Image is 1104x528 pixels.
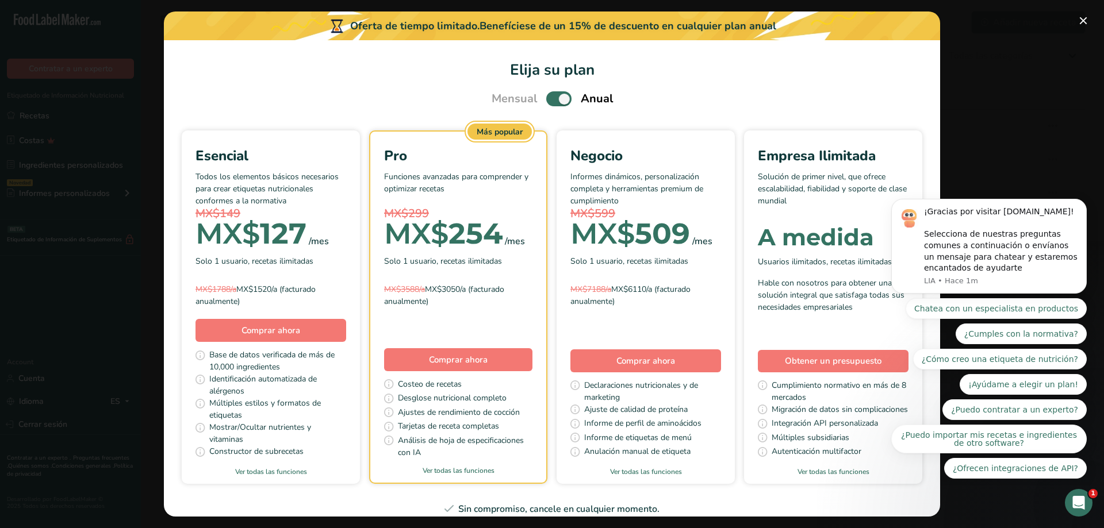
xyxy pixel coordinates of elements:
[772,403,908,418] span: Migración de datos sin complicaciones
[570,284,611,295] span: MX$7188/a
[384,255,502,267] span: Solo 1 usuario, recetas ilimitadas
[692,234,712,248] div: /mes
[195,205,346,222] div: MX$149
[384,216,448,251] span: MX$
[570,145,721,166] div: Negocio
[209,397,346,421] span: Múltiples estilos y formatos de etiquetas
[570,222,690,245] div: 509
[584,417,701,431] span: Informe de perfil de aminoácidos
[570,205,721,222] div: MX$599
[429,354,488,365] span: Comprar ahora
[384,283,532,307] div: MX$3050/a (facturado anualmente)
[195,319,346,342] button: Comprar ahora
[398,434,532,458] span: Análisis de hoja de especificaciones con IA
[384,205,532,222] div: MX$299
[758,350,908,372] a: Obtener un presupuesto
[195,284,236,295] span: MX$1788/a
[570,216,635,251] span: MX$
[195,222,306,245] div: 127
[384,171,532,205] p: Funciones avanzadas para comprender y optimizar recetas
[772,431,849,446] span: Múltiples subsidiarias
[744,467,922,477] a: Ver todas las funciones
[505,234,525,248] div: /mes
[570,283,721,307] div: MX$6110/a (facturado anualmente)
[467,124,532,140] div: Más popular
[785,354,881,368] span: Obtener un presupuesto
[398,392,507,406] span: Desglose nutricional completo
[584,445,691,460] span: Anulación manual de etiqueta
[616,355,675,367] span: Comprar ahora
[384,348,532,371] button: Comprar ahora
[241,325,300,336] span: Comprar ahora
[584,403,688,418] span: Ajuste de calidad de proteína
[384,145,532,166] div: Pro
[370,465,546,476] a: Ver todas las funciones
[209,373,346,397] span: Identificación automatizada de alérgenos
[164,11,940,40] div: Oferta de tiempo limitado.
[182,467,360,477] a: Ver todas las funciones
[178,59,926,81] h1: Elija su plan
[758,277,908,313] div: Hable con nosotros para obtener una solución integral que satisfaga todas sus necesidades empresa...
[209,421,346,445] span: Mostrar/Ocultar nutrientes y vitaminas
[758,171,908,205] p: Solución de primer nivel, que ofrece escalabilidad, fiabilidad y soporte de clase mundial
[584,379,721,403] span: Declaraciones nutricionales y de marketing
[480,18,776,34] div: Benefíciese de un 15% de descuento en cualquier plan anual
[772,379,908,403] span: Cumplimiento normativo en más de 8 mercados
[195,255,313,267] span: Solo 1 usuario, recetas ilimitadas
[178,502,926,516] div: Sin compromiso, cancele en cualquier momento.
[758,256,892,268] span: Usuarios ilimitados, recetas ilimitadas
[384,222,503,245] div: 254
[195,216,260,251] span: MX$
[557,467,735,477] a: Ver todas las funciones
[758,145,908,166] div: Empresa Ilimitada
[398,420,499,434] span: Tarjetas de receta completas
[309,234,329,248] div: /mes
[1088,489,1098,498] span: 1
[772,417,878,431] span: Integración API personalizada
[209,349,346,373] span: Base de datos verificada de más de 10,000 ingredientes
[384,284,425,295] span: MX$3588/a
[758,226,908,249] div: A medida
[398,378,462,392] span: Costeo de recetas
[874,188,1104,485] iframe: Intercom notifications mensaje
[772,445,861,460] span: Autenticación multifactor
[584,431,692,446] span: Informe de etiquetas de menú
[581,90,613,107] span: Anual
[209,445,304,460] span: Constructor de subrecetas
[492,90,537,107] span: Mensual
[195,283,346,307] div: MX$1520/a (facturado anualmente)
[195,171,346,205] p: Todos los elementos básicos necesarios para crear etiquetas nutricionales conformes a la normativa
[1065,489,1092,517] iframe: Intercom live chat
[398,406,520,421] span: Ajustes de rendimiento de cocción
[570,255,688,267] span: Solo 1 usuario, recetas ilimitadas
[570,349,721,372] button: Comprar ahora
[570,171,721,205] p: Informes dinámicos, personalización completa y herramientas premium de cumplimiento
[195,145,346,166] div: Esencial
